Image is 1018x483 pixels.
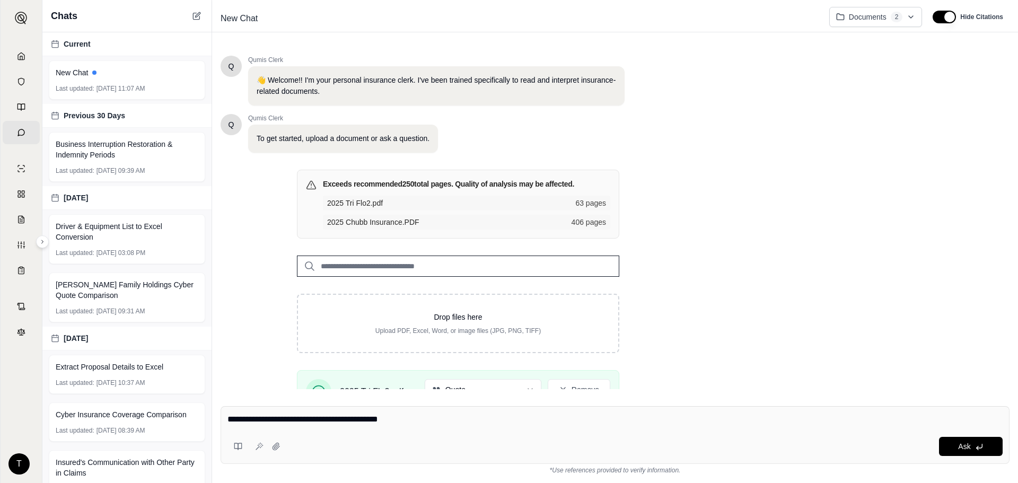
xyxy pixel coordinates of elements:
[315,312,601,322] p: Drop files here
[3,233,40,257] a: Custom Report
[323,179,574,189] h3: Exceeds recommended 250 total pages. Quality of analysis may be affected.
[575,198,606,208] span: 63 pages
[3,95,40,119] a: Prompt Library
[56,139,198,160] span: Business Interruption Restoration & Indemnity Periods
[96,379,145,387] span: [DATE] 10:37 AM
[56,307,94,315] span: Last updated:
[15,12,28,24] img: Expand sidebar
[96,307,145,315] span: [DATE] 09:31 AM
[51,8,77,23] span: Chats
[229,119,234,130] span: Hello
[56,457,198,478] span: Insured's Communication with Other Party in Claims
[36,235,49,248] button: Expand sidebar
[64,333,88,344] span: [DATE]
[190,10,203,22] button: New Chat
[3,208,40,231] a: Claim Coverage
[257,133,429,144] p: To get started, upload a document or ask a question.
[960,13,1003,21] span: Hide Citations
[56,426,94,435] span: Last updated:
[96,249,145,257] span: [DATE] 03:08 PM
[216,10,262,27] span: New Chat
[3,320,40,344] a: Legal Search Engine
[958,442,970,451] span: Ask
[229,61,234,72] span: Hello
[829,7,923,27] button: Documents2
[3,157,40,180] a: Single Policy
[96,84,145,93] span: [DATE] 11:07 AM
[221,464,1010,475] div: *Use references provided to verify information.
[216,10,821,27] div: Edit Title
[56,221,198,242] span: Driver & Equipment List to Excel Conversion
[891,12,903,22] span: 2
[8,453,30,475] div: T
[315,327,601,335] p: Upload PDF, Excel, Word, or image files (JPG, PNG, TIFF)
[548,379,610,400] button: Remove
[248,114,438,122] span: Qumis Clerk
[56,166,94,175] span: Last updated:
[572,217,606,227] span: 406 pages
[257,75,616,97] p: 👋 Welcome!! I'm your personal insurance clerk. I've been trained specifically to read and interpr...
[96,426,145,435] span: [DATE] 08:39 AM
[3,295,40,318] a: Contract Analysis
[56,362,163,372] span: Extract Proposal Details to Excel
[56,84,94,93] span: Last updated:
[3,182,40,206] a: Policy Comparisons
[56,67,88,78] span: New Chat
[56,409,187,420] span: Cyber Insurance Coverage Comparison
[939,437,1003,456] button: Ask
[3,121,40,144] a: Chat
[56,249,94,257] span: Last updated:
[3,70,40,93] a: Documents Vault
[56,379,94,387] span: Last updated:
[64,192,88,203] span: [DATE]
[327,198,569,208] span: 2025 Tri Flo2.pdf
[327,217,565,227] span: 2025 Chubb Insurance.PDF
[64,110,125,121] span: Previous 30 Days
[340,385,403,398] span: 2025 Tri Flo2.pdf
[849,12,887,22] span: Documents
[3,45,40,68] a: Home
[11,7,32,29] button: Expand sidebar
[248,56,625,64] span: Qumis Clerk
[3,259,40,282] a: Coverage Table
[56,279,198,301] span: [PERSON_NAME] Family Holdings Cyber Quote Comparison
[96,166,145,175] span: [DATE] 09:39 AM
[64,39,91,49] span: Current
